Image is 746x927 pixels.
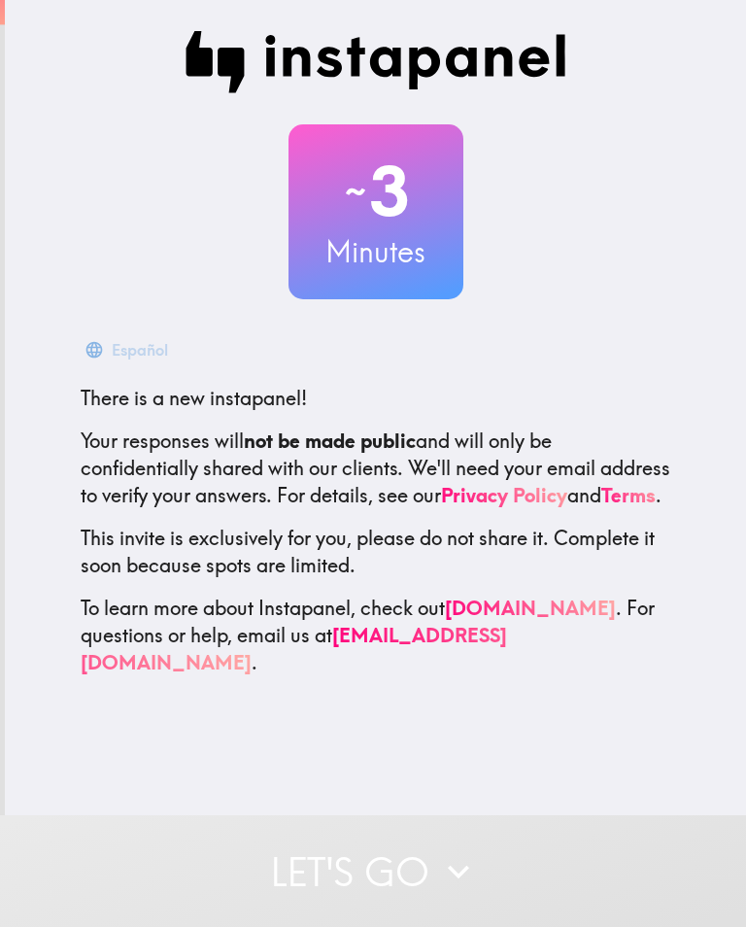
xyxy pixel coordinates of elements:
[445,596,616,620] a: [DOMAIN_NAME]
[81,330,176,369] button: Español
[601,483,656,507] a: Terms
[81,595,671,676] p: To learn more about Instapanel, check out . For questions or help, email us at .
[81,386,307,410] span: There is a new instapanel!
[342,162,369,221] span: ~
[186,31,566,93] img: Instapanel
[81,623,507,674] a: [EMAIL_ADDRESS][DOMAIN_NAME]
[244,429,416,453] b: not be made public
[112,336,168,363] div: Español
[288,152,463,231] h2: 3
[81,428,671,509] p: Your responses will and will only be confidentially shared with our clients. We'll need your emai...
[441,483,567,507] a: Privacy Policy
[288,231,463,272] h3: Minutes
[81,525,671,579] p: This invite is exclusively for you, please do not share it. Complete it soon because spots are li...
